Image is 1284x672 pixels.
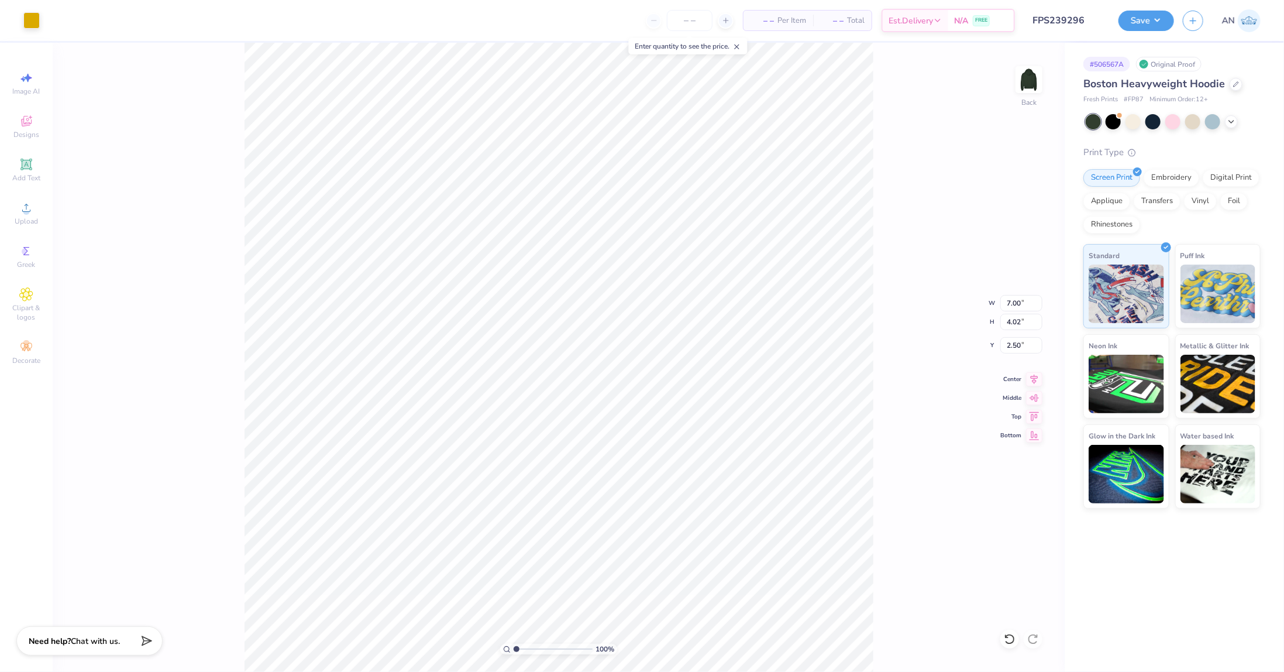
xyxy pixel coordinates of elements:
span: Top [1000,413,1021,421]
span: Bottom [1000,431,1021,440]
div: Embroidery [1144,169,1199,187]
div: Vinyl [1184,193,1217,210]
span: Water based Ink [1180,430,1234,442]
span: – – [820,15,844,27]
div: Applique [1083,193,1130,210]
img: Puff Ink [1180,265,1256,323]
img: Metallic & Glitter Ink [1180,355,1256,413]
span: N/A [954,15,968,27]
span: Image AI [13,87,40,96]
img: Glow in the Dark Ink [1089,445,1164,503]
span: Add Text [12,173,40,183]
span: Minimum Order: 12 + [1149,95,1208,105]
span: Greek [18,260,36,269]
span: 100 % [595,644,614,654]
input: – – [667,10,712,31]
img: Arlo Noche [1238,9,1261,32]
span: Boston Heavyweight Hoodie [1083,77,1225,91]
div: Digital Print [1203,169,1259,187]
img: Neon Ink [1089,355,1164,413]
div: Print Type [1083,146,1261,159]
div: Original Proof [1136,57,1202,71]
span: # FP87 [1124,95,1144,105]
span: Chat with us. [71,636,120,647]
span: Middle [1000,394,1021,402]
span: Per Item [777,15,806,27]
a: AN [1222,9,1261,32]
span: Glow in the Dark Ink [1089,430,1155,442]
span: Center [1000,375,1021,383]
div: Rhinestones [1083,216,1140,234]
span: Est. Delivery [889,15,933,27]
span: Neon Ink [1089,340,1117,352]
span: Total [847,15,865,27]
span: – – [751,15,774,27]
button: Save [1118,11,1174,31]
span: Designs [13,130,39,139]
img: Water based Ink [1180,445,1256,503]
span: Puff Ink [1180,249,1205,262]
span: Decorate [12,356,40,365]
span: Clipart & logos [6,303,47,322]
span: Standard [1089,249,1120,262]
span: FREE [975,16,987,25]
img: Standard [1089,265,1164,323]
span: Fresh Prints [1083,95,1118,105]
div: Back [1021,97,1037,108]
div: # 506567A [1083,57,1130,71]
div: Foil [1220,193,1248,210]
input: Untitled Design [1024,9,1110,32]
span: AN [1222,14,1235,28]
span: Upload [15,217,38,226]
div: Transfers [1134,193,1180,210]
img: Back [1017,68,1041,91]
div: Enter quantity to see the price. [629,38,748,54]
span: Metallic & Glitter Ink [1180,340,1249,352]
div: Screen Print [1083,169,1140,187]
strong: Need help? [29,636,71,647]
